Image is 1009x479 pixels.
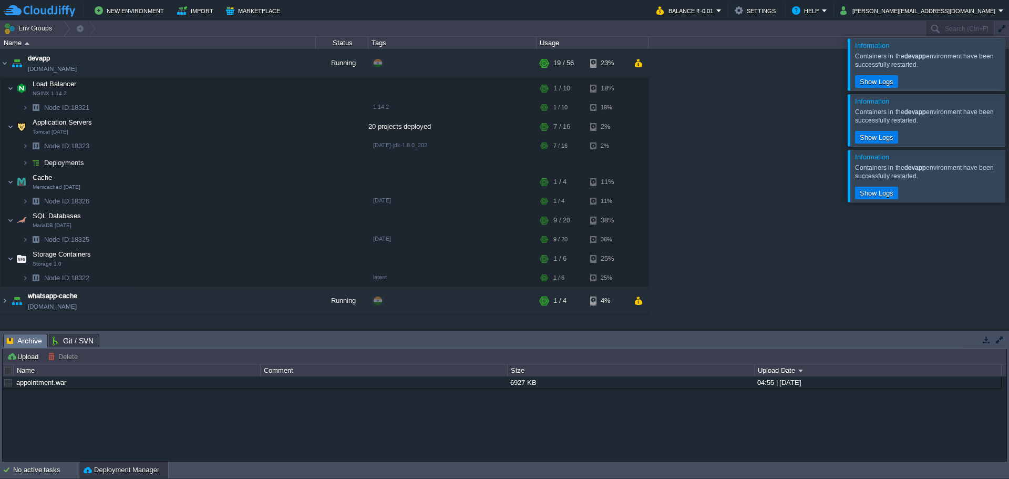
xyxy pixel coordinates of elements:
button: Settings [735,4,779,17]
div: 1 / 6 [553,248,567,269]
button: Upload [7,352,42,361]
span: Node ID: [44,274,71,282]
span: Application Servers [32,118,94,127]
img: AMDAwAAAACH5BAEAAAAALAAAAAABAAEAAAICRAEAOw== [28,193,43,209]
img: AMDAwAAAACH5BAEAAAAALAAAAAABAAEAAAICRAEAOw== [7,248,14,269]
span: [DATE] [373,236,391,242]
span: 18322 [43,273,91,282]
div: 1 / 4 [553,171,567,192]
div: 9 / 20 [553,210,570,231]
span: Information [855,42,889,49]
span: 1.14.2 [373,104,389,110]
button: Balance ₹-0.01 [656,4,716,17]
div: 1 / 6 [553,270,564,286]
img: AMDAwAAAACH5BAEAAAAALAAAAAABAAEAAAICRAEAOw== [22,99,28,116]
span: 18323 [43,141,91,150]
div: Containers in the environment have been successfully restarted. [855,164,1002,180]
div: Upload Date [755,364,1001,376]
span: [DATE]-jdk-1.8.0_202 [373,142,427,148]
span: MariaDB [DATE] [33,222,71,229]
img: AMDAwAAAACH5BAEAAAAALAAAAAABAAEAAAICRAEAOw== [14,116,29,137]
span: [DATE] [373,197,391,203]
div: 38% [590,210,624,231]
div: Tags [369,37,536,49]
img: AMDAwAAAACH5BAEAAAAALAAAAAABAAEAAAICRAEAOw== [28,270,43,286]
span: Deployments [43,158,86,167]
div: Running [316,287,368,315]
img: AMDAwAAAACH5BAEAAAAALAAAAAABAAEAAAICRAEAOw== [7,116,14,137]
button: Delete [48,352,81,361]
span: Information [855,153,889,161]
button: Show Logs [857,77,897,86]
a: Load BalancerNGINX 1.14.2 [32,80,78,88]
div: 6927 KB [508,376,754,389]
a: CacheMemcached [DATE] [32,174,54,181]
div: 18% [590,78,624,99]
div: 1 / 10 [553,99,568,116]
span: Git / SVN [53,334,94,347]
span: Memcached [DATE] [33,184,80,190]
button: Show Logs [857,133,897,142]
div: 11% [590,171,624,192]
div: 1 / 4 [553,287,567,315]
button: Show Logs [857,188,897,198]
img: AMDAwAAAACH5BAEAAAAALAAAAAABAAEAAAICRAEAOw== [28,138,43,154]
div: 25% [590,248,624,269]
img: AMDAwAAAACH5BAEAAAAALAAAAAABAAEAAAICRAEAOw== [14,248,29,269]
div: 23% [590,49,624,77]
img: AMDAwAAAACH5BAEAAAAALAAAAAABAAEAAAICRAEAOw== [22,155,28,171]
button: New Environment [95,4,167,17]
img: AMDAwAAAACH5BAEAAAAALAAAAAABAAEAAAICRAEAOw== [28,231,43,248]
button: Help [792,4,822,17]
button: Marketplace [226,4,283,17]
div: 2% [590,138,624,154]
span: Storage Containers [32,250,92,259]
button: Import [177,4,217,17]
div: 7 / 16 [553,138,568,154]
img: AMDAwAAAACH5BAEAAAAALAAAAAABAAEAAAICRAEAOw== [14,171,29,192]
a: Node ID:18321 [43,103,91,112]
b: devapp [904,53,926,60]
a: Node ID:18326 [43,197,91,206]
img: AMDAwAAAACH5BAEAAAAALAAAAAABAAEAAAICRAEAOw== [7,78,14,99]
img: AMDAwAAAACH5BAEAAAAALAAAAAABAAEAAAICRAEAOw== [9,287,24,315]
div: Containers in the environment have been successfully restarted. [855,108,1002,125]
div: 20 projects deployed [368,116,537,137]
div: 11% [590,193,624,209]
img: AMDAwAAAACH5BAEAAAAALAAAAAABAAEAAAICRAEAOw== [28,155,43,171]
div: 38% [590,231,624,248]
div: 04:55 | [DATE] [755,376,1001,389]
img: AMDAwAAAACH5BAEAAAAALAAAAAABAAEAAAICRAEAOw== [22,270,28,286]
span: Archive [7,334,42,348]
span: Tomcat [DATE] [33,129,68,135]
div: 1 / 4 [553,193,564,209]
span: [DOMAIN_NAME] [28,301,77,312]
button: Deployment Manager [84,465,159,475]
a: SQL DatabasesMariaDB [DATE] [32,212,83,220]
div: Usage [537,37,648,49]
span: Node ID: [44,104,71,111]
a: whatsapp-cache [28,291,77,301]
div: 19 / 56 [553,49,574,77]
span: Node ID: [44,236,71,243]
img: AMDAwAAAACH5BAEAAAAALAAAAAABAAEAAAICRAEAOw== [14,78,29,99]
div: 7 / 16 [553,116,570,137]
a: Application ServersTomcat [DATE] [32,118,94,126]
div: 25% [590,270,624,286]
a: Node ID:18325 [43,235,91,244]
img: AMDAwAAAACH5BAEAAAAALAAAAAABAAEAAAICRAEAOw== [9,49,24,77]
span: NGINX 1.14.2 [33,90,67,97]
span: Information [855,97,889,105]
b: devapp [904,108,926,116]
b: devapp [904,164,926,171]
div: Status [316,37,368,49]
div: 4% [590,287,624,315]
iframe: chat widget [965,437,998,468]
img: AMDAwAAAACH5BAEAAAAALAAAAAABAAEAAAICRAEAOw== [22,193,28,209]
a: devapp [28,53,50,64]
span: 18326 [43,197,91,206]
div: 9 / 20 [553,231,568,248]
img: AMDAwAAAACH5BAEAAAAALAAAAAABAAEAAAICRAEAOw== [14,210,29,231]
span: Storage 1.0 [33,261,61,267]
